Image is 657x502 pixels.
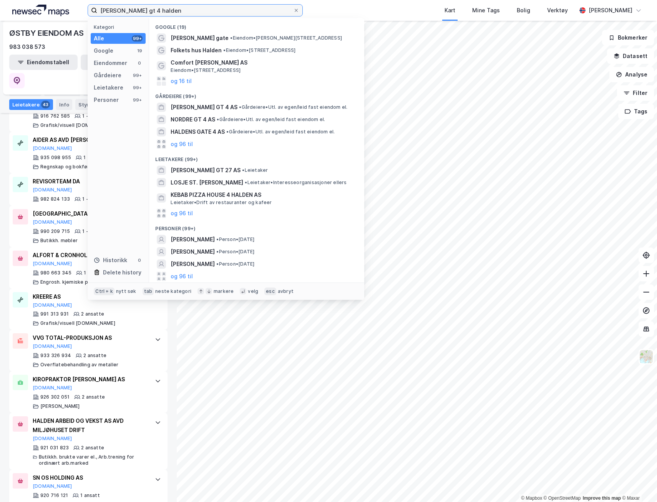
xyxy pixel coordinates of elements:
[40,403,80,409] div: [PERSON_NAME]
[445,6,455,15] div: Kart
[94,256,127,265] div: Historikk
[40,270,71,276] div: 980 663 345
[40,279,109,285] div: Engrosh. kjemiske produkter
[171,33,229,43] span: [PERSON_NAME] gate
[94,34,104,43] div: Alle
[103,268,141,277] div: Delete history
[33,187,72,193] button: [DOMAIN_NAME]
[171,190,355,199] span: KEBAB PIZZA HOUSE 4 HALDEN AS
[239,104,241,110] span: •
[226,129,229,135] span: •
[216,261,254,267] span: Person • [DATE]
[132,97,143,103] div: 99+
[521,495,542,501] a: Mapbox
[82,196,113,202] div: 1 - 4 ansatte
[216,249,254,255] span: Person • [DATE]
[171,178,243,187] span: LOSJE ST. [PERSON_NAME]
[81,311,104,317] div: 2 ansatte
[171,115,215,124] span: NORDRE GT 4 AS
[264,288,276,295] div: esc
[242,167,268,173] span: Leietaker
[132,85,143,91] div: 99+
[33,483,72,489] button: [DOMAIN_NAME]
[40,320,115,326] div: Grafisk/visuell [DOMAIN_NAME]
[214,288,234,294] div: markere
[278,288,294,294] div: avbryt
[33,436,72,442] button: [DOMAIN_NAME]
[40,196,70,202] div: 982 824 133
[33,375,147,384] div: KIROPRAKTOR [PERSON_NAME] AS
[75,99,107,110] div: Styret
[149,150,364,164] div: Leietakere (99+)
[33,261,72,267] button: [DOMAIN_NAME]
[97,5,293,16] input: Søk på adresse, matrikkel, gårdeiere, leietakere eller personer
[33,333,147,342] div: VVG TOTAL-PRODUKSJON AS
[639,349,654,364] img: Z
[155,288,191,294] div: neste kategori
[33,177,146,186] div: REVISORTEAM DA
[171,46,222,55] span: Folkets hus Halden
[216,261,219,267] span: •
[40,311,69,317] div: 991 313 931
[80,492,100,499] div: 1 ansatt
[149,219,364,233] div: Personer (99+)
[618,104,654,119] button: Tags
[617,85,654,101] button: Filter
[245,180,347,186] span: Leietaker • Interesseorganisasjoner ellers
[622,495,640,501] a: Maxar
[230,35,232,41] span: •
[33,385,72,391] button: [DOMAIN_NAME]
[56,99,72,110] div: Info
[33,416,147,435] div: HALDEN ARBEID OG VEKST AS AVD MILJØHUSET DRIFT
[171,67,241,73] span: Eiendom • [STREET_ADDRESS]
[223,47,226,53] span: •
[116,288,136,294] div: nytt søk
[39,454,147,466] div: Butikkh. brukte varer el., Arb.trening for ordinært arb.marked
[136,48,143,54] div: 19
[517,6,530,15] div: Bolig
[9,42,45,52] div: 983 038 573
[33,302,72,308] button: [DOMAIN_NAME]
[40,155,71,161] div: 935 098 955
[40,238,78,244] div: Butikkh. møbler
[472,6,500,15] div: Mine Tags
[602,30,654,45] button: Bokmerker
[33,135,147,145] div: AIDER AS AVD [PERSON_NAME]
[171,247,215,256] span: [PERSON_NAME]
[242,167,244,173] span: •
[171,235,215,244] span: [PERSON_NAME]
[223,47,295,53] span: Eiendom • [STREET_ADDRESS]
[171,76,192,86] button: og 16 til
[94,288,114,295] div: Ctrl + k
[40,352,71,359] div: 933 326 934
[40,394,70,400] div: 926 302 051
[40,228,70,234] div: 990 209 715
[9,27,85,39] div: ØSTBY EIENDOM AS
[589,6,632,15] div: [PERSON_NAME]
[149,18,364,32] div: Google (19)
[132,35,143,42] div: 99+
[171,209,193,218] button: og 96 til
[149,87,364,101] div: Gårdeiere (99+)
[40,362,118,368] div: Overflatebehandling av metaller
[216,236,219,242] span: •
[136,257,143,263] div: 0
[40,164,96,170] div: Regnskap og bokføring
[94,58,127,68] div: Eiendommer
[171,166,241,175] span: [PERSON_NAME] GT 27 AS
[171,127,225,136] span: HALDENS GATE 4 AS
[94,24,146,30] div: Kategori
[40,492,68,499] div: 920 716 121
[9,99,53,110] div: Leietakere
[248,288,258,294] div: velg
[40,122,115,128] div: Grafisk/visuell [DOMAIN_NAME]
[132,72,143,78] div: 99+
[33,209,147,218] div: [GEOGRAPHIC_DATA] AS
[171,140,193,149] button: og 96 til
[607,48,654,64] button: Datasett
[81,55,149,70] button: Leietakertabell
[12,5,69,16] img: logo.a4113a55bc3d86da70a041830d287a7e.svg
[9,55,78,70] button: Eiendomstabell
[84,270,115,276] div: 1 - 4 ansatte
[33,251,147,260] div: ALFORT & CRONHOLM AS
